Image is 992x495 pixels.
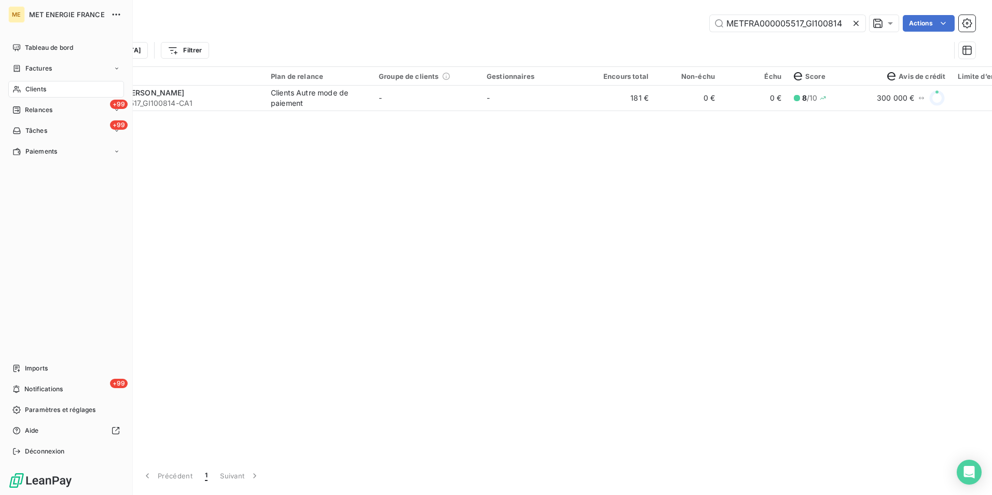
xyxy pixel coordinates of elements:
td: 181 € [588,86,655,111]
span: Groupe de clients [379,72,439,80]
span: Avis de crédit [887,72,945,80]
input: Rechercher [710,15,865,32]
span: Imports [25,364,48,373]
span: Factures [25,64,52,73]
div: Encours total [595,72,649,80]
span: 1 [205,471,208,481]
td: 0 € [721,86,788,111]
span: +99 [110,379,128,388]
span: / 10 [802,93,818,103]
div: Plan de relance [271,72,366,80]
span: - [379,93,382,102]
span: Aide [25,426,39,435]
span: Score [794,72,825,80]
span: Paiements [25,147,57,156]
button: Suivant [214,465,266,487]
button: 1 [199,465,214,487]
a: Aide [8,422,124,439]
button: Précédent [136,465,199,487]
td: 0 € [655,86,721,111]
span: Relances [25,105,52,115]
span: Tableau de bord [25,43,73,52]
div: Gestionnaires [487,72,582,80]
span: +99 [110,100,128,109]
span: Notifications [24,384,63,394]
div: ME [8,6,25,23]
span: Clients [25,85,46,94]
div: Échu [727,72,781,80]
button: Filtrer [161,42,209,59]
span: +99 [110,120,128,130]
div: Non-échu [661,72,715,80]
div: Clients Autre mode de paiement [271,88,366,108]
span: - [487,93,490,102]
span: 300 000 € [877,93,914,103]
span: METFRA000005517_GI100814-CA1 [72,98,258,108]
span: Paramètres et réglages [25,405,95,415]
span: 8 [802,93,807,102]
span: Déconnexion [25,447,65,456]
span: Tâches [25,126,47,135]
span: MET ENERGIE FRANCE [29,10,105,19]
img: Logo LeanPay [8,472,73,489]
button: Actions [903,15,955,32]
div: Open Intercom Messenger [957,460,982,485]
